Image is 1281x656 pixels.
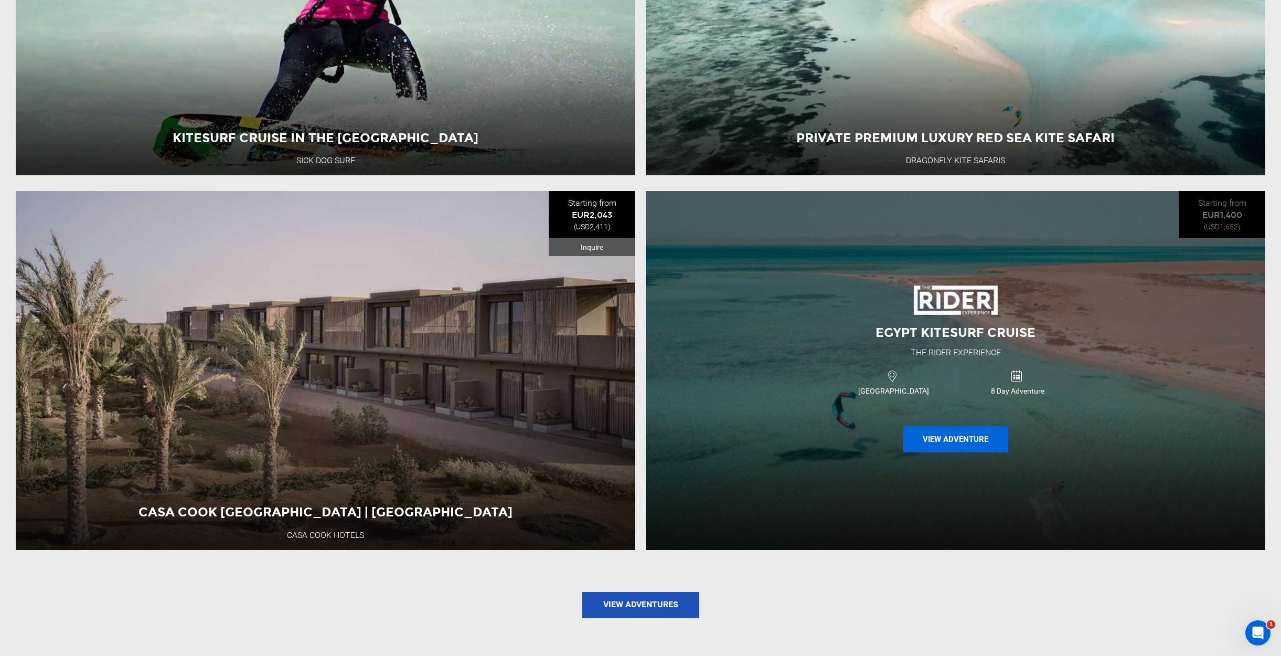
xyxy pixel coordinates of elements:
span: [GEOGRAPHIC_DATA] [831,386,955,396]
a: View Adventures [582,592,699,618]
div: The Rider Experience [911,347,1001,359]
span: 8 Day Adventure [956,386,1080,396]
button: View Adventure [903,426,1008,452]
img: images [914,281,998,319]
span: 1 [1267,620,1275,629]
iframe: Intercom live chat [1245,620,1271,646]
span: Egypt Kitesurf Cruise [876,325,1036,340]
